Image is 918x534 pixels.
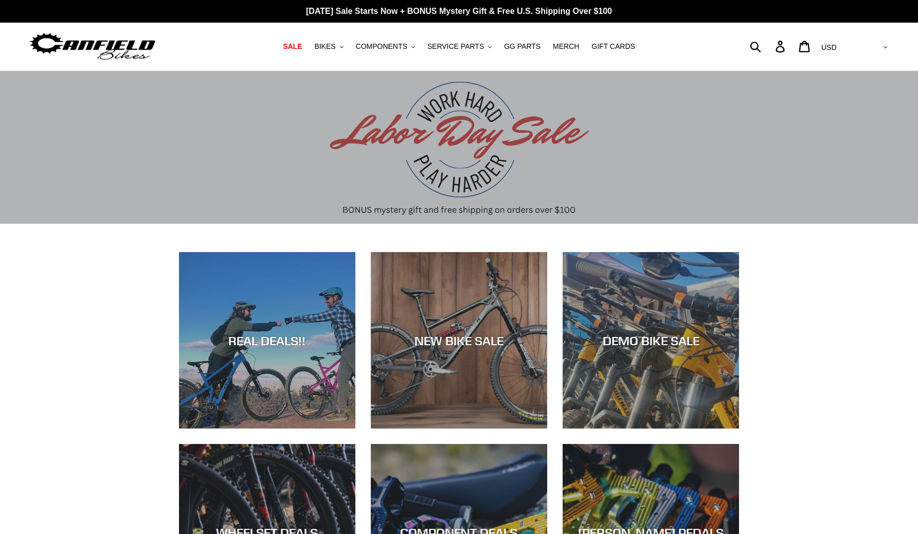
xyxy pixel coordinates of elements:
[179,252,355,429] a: REAL DEALS!!
[283,42,302,51] span: SALE
[356,42,407,51] span: COMPONENTS
[504,42,541,51] span: GG PARTS
[548,40,584,54] a: MERCH
[28,30,157,63] img: Canfield Bikes
[499,40,546,54] a: GG PARTS
[351,40,420,54] button: COMPONENTS
[755,35,782,58] input: Search
[179,333,355,348] div: REAL DEALS!!
[309,40,348,54] button: BIKES
[427,42,484,51] span: SERVICE PARTS
[278,40,307,54] a: SALE
[563,252,739,429] a: DEMO BIKE SALE
[371,333,547,348] div: NEW BIKE SALE
[553,42,579,51] span: MERCH
[563,333,739,348] div: DEMO BIKE SALE
[314,42,335,51] span: BIKES
[371,252,547,429] a: NEW BIKE SALE
[586,40,640,54] a: GIFT CARDS
[591,42,635,51] span: GIFT CARDS
[422,40,497,54] button: SERVICE PARTS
